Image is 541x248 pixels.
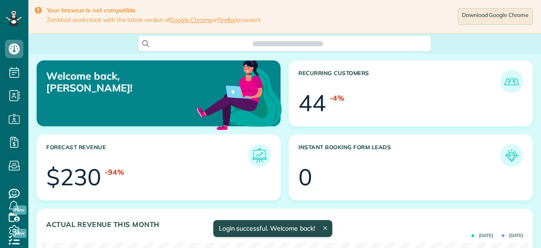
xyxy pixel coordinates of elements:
[47,6,260,14] strong: Your browser is not compatible
[46,144,248,167] h3: Forecast Revenue
[105,167,124,178] div: -94%
[47,16,260,24] span: ZenMaid works best with the latest version of or browsers
[195,50,284,139] img: dashboard_welcome-42a62b7d889689a78055ac9021e634bf52bae3f8056760290aed330b23ab8690.png
[298,166,312,189] div: 0
[217,16,236,23] a: Firefox
[170,16,212,23] a: Google Chrome
[46,166,101,189] div: $230
[46,70,204,94] p: Welcome back, [PERSON_NAME]!
[262,39,314,48] span: Search ZenMaid…
[330,93,344,103] div: -4%
[298,92,326,114] div: 44
[503,146,521,165] img: icon_form_leads-04211a6a04a5b2264e4ee56bc0799ec3eb69b7e499cbb523a139df1d13a81ae0.png
[458,8,533,25] a: Download Google Chrome
[298,70,500,93] h3: Recurring Customers
[502,233,523,238] span: [DATE]
[46,221,523,229] h3: Actual Revenue this month
[213,220,332,237] div: Login successful. Welcome back!
[503,72,521,91] img: icon_recurring_customers-cf858462ba22bcd05b5a5880d41d6543d210077de5bb9ebc9590e49fd87d84ed.png
[298,144,500,167] h3: Instant Booking Form Leads
[471,233,493,238] span: [DATE]
[250,146,269,165] img: icon_forecast_revenue-8c13a41c7ed35a8dcfafea3cbb826a0462acb37728057bba2d056411b612bbbe.png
